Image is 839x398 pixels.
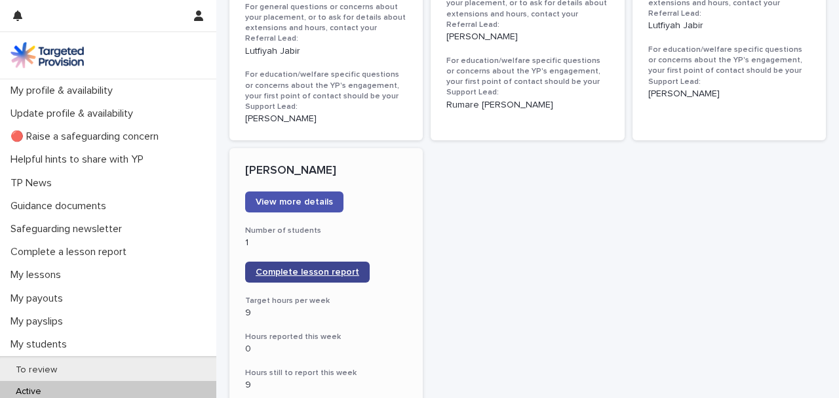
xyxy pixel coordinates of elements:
[245,344,407,355] p: 0
[245,308,407,319] p: 9
[245,368,407,378] h3: Hours still to report this week
[446,31,608,43] p: [PERSON_NAME]
[5,85,123,97] p: My profile & availability
[5,365,68,376] p: To review
[256,197,333,207] span: View more details
[5,246,137,258] p: Complete a lesson report
[648,45,810,87] h3: For education/welfare specific questions or concerns about the YP's engagement, your first point ...
[245,2,407,45] h3: For general questions or concerns about your placement, or to ask for details about extensions an...
[5,269,71,281] p: My lessons
[245,191,343,212] a: View more details
[648,89,810,100] p: [PERSON_NAME]
[5,153,154,166] p: Helpful hints to share with YP
[245,46,407,57] p: Lutfiyah Jabir
[5,386,52,397] p: Active
[245,70,407,112] h3: For education/welfare specific questions or concerns about the YP's engagement, your first point ...
[245,237,407,249] p: 1
[245,332,407,342] h3: Hours reported this week
[245,262,370,283] a: Complete lesson report
[5,315,73,328] p: My payslips
[245,380,407,391] p: 9
[256,268,359,277] span: Complete lesson report
[5,223,132,235] p: Safeguarding newsletter
[245,296,407,306] h3: Target hours per week
[5,177,62,189] p: TP News
[245,164,407,178] p: [PERSON_NAME]
[446,100,608,111] p: Rumare [PERSON_NAME]
[5,292,73,305] p: My payouts
[245,226,407,236] h3: Number of students
[245,113,407,125] p: [PERSON_NAME]
[648,20,810,31] p: Lutfiyah Jabir
[5,338,77,351] p: My students
[446,56,608,98] h3: For education/welfare specific questions or concerns about the YP's engagement, your first point ...
[5,108,144,120] p: Update profile & availability
[5,200,117,212] p: Guidance documents
[5,130,169,143] p: 🔴 Raise a safeguarding concern
[10,42,84,68] img: M5nRWzHhSzIhMunXDL62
